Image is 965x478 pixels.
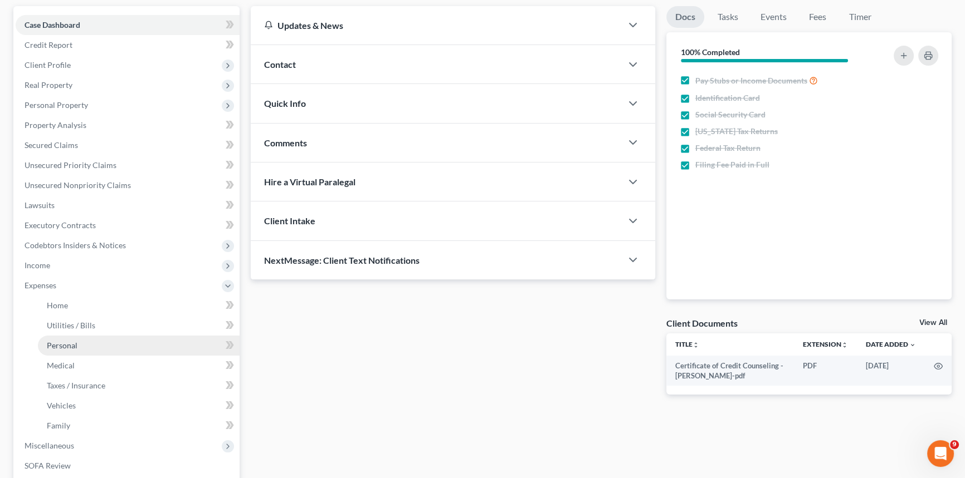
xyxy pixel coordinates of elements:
[264,176,355,187] span: Hire a Virtual Paralegal
[695,159,769,170] span: Filing Fee Paid in Full
[794,356,857,386] td: PDF
[800,6,836,28] a: Fees
[38,295,240,316] a: Home
[25,240,126,250] span: Codebtors Insiders & Notices
[38,356,240,376] a: Medical
[695,142,761,154] span: Federal Tax Return
[695,75,807,86] span: Pay Stubs or Income Documents
[38,376,240,396] a: Taxes / Insurance
[25,140,78,150] span: Secured Claims
[919,319,947,327] a: View All
[25,40,72,50] span: Credit Report
[666,356,795,386] td: Certificate of Credit Counseling - [PERSON_NAME]-pdf
[695,109,766,120] span: Social Security Card
[264,19,608,31] div: Updates & News
[264,59,296,70] span: Contact
[840,6,880,28] a: Timer
[16,115,240,135] a: Property Analysis
[264,215,315,226] span: Client Intake
[264,137,307,148] span: Comments
[47,401,76,410] span: Vehicles
[25,100,88,110] span: Personal Property
[666,317,738,329] div: Client Documents
[695,92,760,104] span: Identification Card
[927,440,954,467] iframe: Intercom live chat
[25,180,131,190] span: Unsecured Nonpriority Claims
[16,135,240,155] a: Secured Claims
[950,440,959,449] span: 9
[47,341,77,350] span: Personal
[16,175,240,195] a: Unsecured Nonpriority Claims
[693,342,699,348] i: unfold_more
[38,316,240,336] a: Utilities / Bills
[16,215,240,235] a: Executory Contracts
[47,381,105,390] span: Taxes / Insurance
[695,126,778,137] span: [US_STATE] Tax Returns
[47,300,68,310] span: Home
[841,342,848,348] i: unfold_more
[16,35,240,55] a: Credit Report
[25,60,71,70] span: Client Profile
[25,120,86,130] span: Property Analysis
[38,396,240,416] a: Vehicles
[264,255,420,265] span: NextMessage: Client Text Notifications
[264,98,306,109] span: Quick Info
[25,160,116,170] span: Unsecured Priority Claims
[47,321,95,330] span: Utilities / Bills
[38,416,240,436] a: Family
[16,15,240,35] a: Case Dashboard
[709,6,747,28] a: Tasks
[16,155,240,175] a: Unsecured Priority Claims
[857,356,925,386] td: [DATE]
[752,6,796,28] a: Events
[909,342,916,348] i: expand_more
[666,6,704,28] a: Docs
[25,20,80,29] span: Case Dashboard
[681,47,740,57] strong: 100% Completed
[25,80,72,90] span: Real Property
[25,200,55,210] span: Lawsuits
[25,280,56,290] span: Expenses
[16,195,240,215] a: Lawsuits
[675,340,699,348] a: Titleunfold_more
[47,421,70,430] span: Family
[803,340,848,348] a: Extensionunfold_more
[16,456,240,476] a: SOFA Review
[25,441,74,450] span: Miscellaneous
[25,461,71,470] span: SOFA Review
[866,340,916,348] a: Date Added expand_more
[38,336,240,356] a: Personal
[47,361,75,370] span: Medical
[25,260,50,270] span: Income
[25,220,96,230] span: Executory Contracts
